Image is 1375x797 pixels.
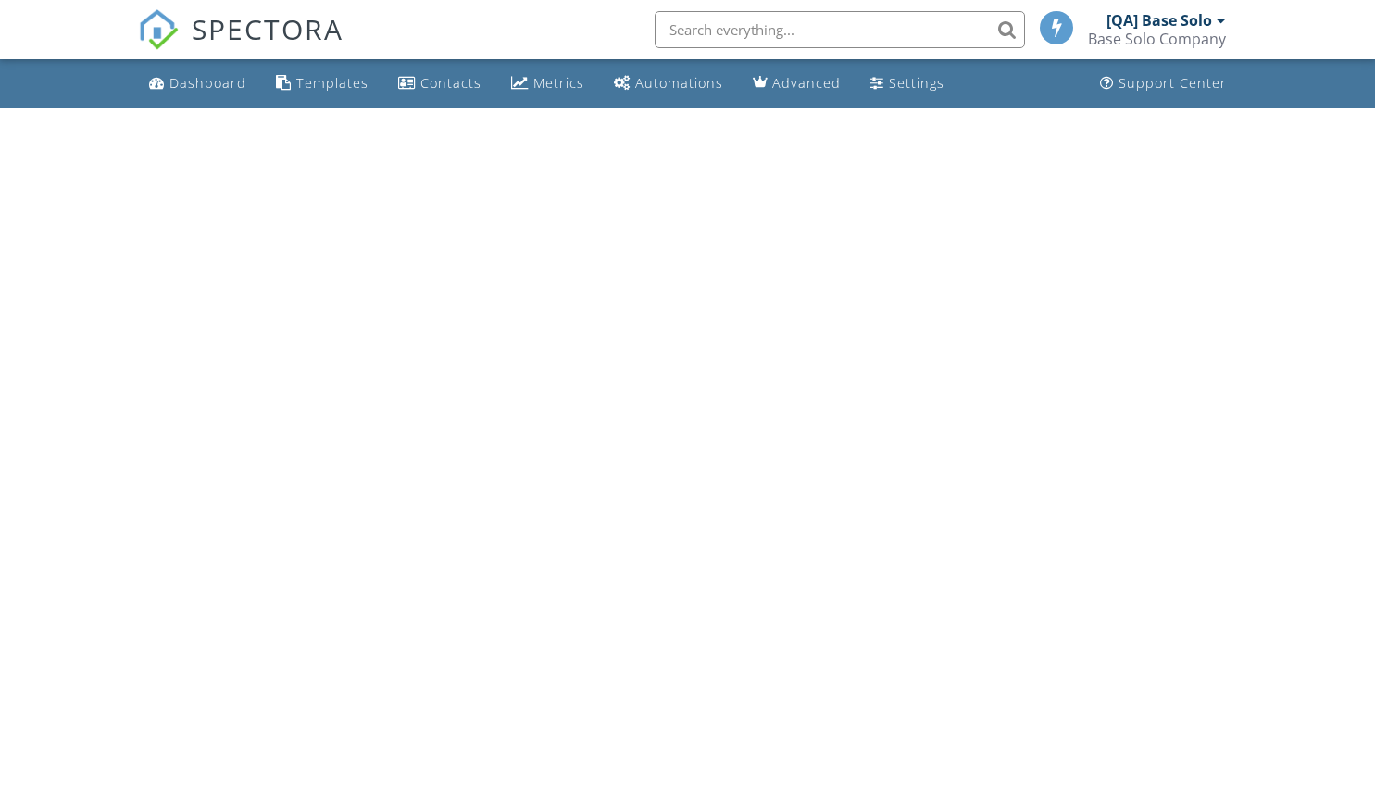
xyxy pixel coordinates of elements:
[863,67,952,101] a: Settings
[655,11,1025,48] input: Search everything...
[1106,11,1212,30] div: [QA] Base Solo
[889,74,944,92] div: Settings
[192,9,344,48] span: SPECTORA
[635,74,723,92] div: Automations
[391,67,489,101] a: Contacts
[138,25,344,64] a: SPECTORA
[1093,67,1234,101] a: Support Center
[606,67,731,101] a: Automations (Basic)
[1088,30,1226,48] div: Base Solo Company
[420,74,481,92] div: Contacts
[745,67,848,101] a: Advanced
[142,67,254,101] a: Dashboard
[504,67,592,101] a: Metrics
[533,74,584,92] div: Metrics
[138,9,179,50] img: The Best Home Inspection Software - Spectora
[1119,74,1227,92] div: Support Center
[169,74,246,92] div: Dashboard
[269,67,376,101] a: Templates
[296,74,369,92] div: Templates
[772,74,841,92] div: Advanced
